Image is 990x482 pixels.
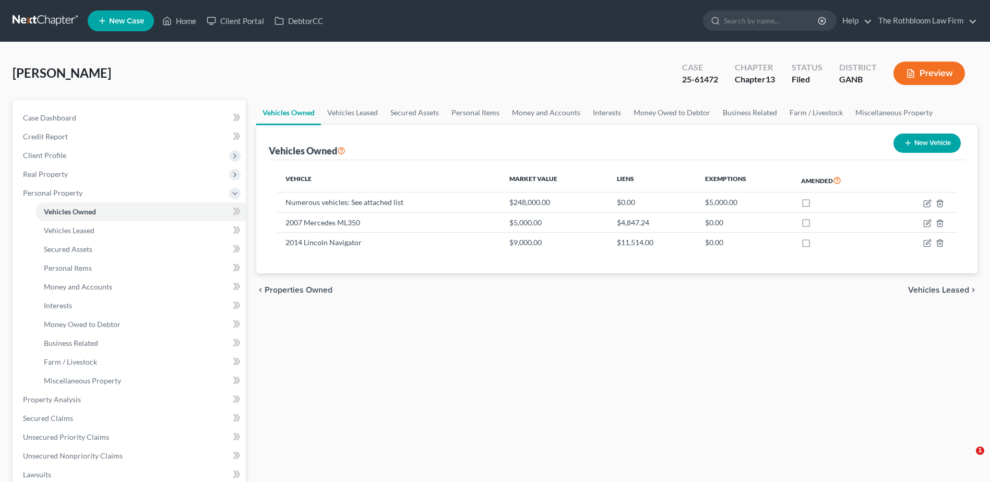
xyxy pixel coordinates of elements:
[682,74,718,86] div: 25-61472
[793,168,887,192] th: Amended
[955,447,980,472] iframe: Intercom live chat
[501,192,609,212] td: $248,000.00
[265,286,332,294] span: Properties Owned
[44,226,94,235] span: Vehicles Leased
[792,62,822,74] div: Status
[35,240,246,259] a: Secured Assets
[23,470,51,479] span: Lawsuits
[44,301,72,310] span: Interests
[23,132,68,141] span: Credit Report
[849,100,939,125] a: Miscellaneous Property
[13,65,111,80] span: [PERSON_NAME]
[256,100,321,125] a: Vehicles Owned
[35,371,246,390] a: Miscellaneous Property
[682,62,718,74] div: Case
[35,221,246,240] a: Vehicles Leased
[256,286,332,294] button: chevron_left Properties Owned
[15,409,246,428] a: Secured Claims
[35,202,246,221] a: Vehicles Owned
[837,11,872,30] a: Help
[15,447,246,465] a: Unsecured Nonpriority Claims
[15,390,246,409] a: Property Analysis
[44,339,98,347] span: Business Related
[269,11,328,30] a: DebtorCC
[735,74,775,86] div: Chapter
[23,170,68,178] span: Real Property
[697,192,793,212] td: $5,000.00
[501,212,609,232] td: $5,000.00
[908,286,977,294] button: Vehicles Leased chevron_right
[501,168,609,192] th: Market Value
[609,192,697,212] td: $0.00
[35,278,246,296] a: Money and Accounts
[23,113,76,122] span: Case Dashboard
[35,259,246,278] a: Personal Items
[35,353,246,371] a: Farm / Livestock
[445,100,506,125] a: Personal Items
[501,233,609,252] td: $9,000.00
[44,320,121,329] span: Money Owed to Debtor
[44,207,96,216] span: Vehicles Owned
[277,233,500,252] td: 2014 Lincoln Navigator
[201,11,269,30] a: Client Portal
[587,100,627,125] a: Interests
[766,74,775,84] span: 13
[44,245,92,254] span: Secured Assets
[44,357,97,366] span: Farm / Livestock
[697,233,793,252] td: $0.00
[735,62,775,74] div: Chapter
[609,212,697,232] td: $4,847.24
[15,127,246,146] a: Credit Report
[873,11,977,30] a: The Rothbloom Law Firm
[35,334,246,353] a: Business Related
[609,168,697,192] th: Liens
[384,100,445,125] a: Secured Assets
[157,11,201,30] a: Home
[321,100,384,125] a: Vehicles Leased
[44,282,112,291] span: Money and Accounts
[724,11,819,30] input: Search by name...
[792,74,822,86] div: Filed
[697,168,793,192] th: Exemptions
[44,376,121,385] span: Miscellaneous Property
[35,296,246,315] a: Interests
[839,74,877,86] div: GANB
[893,134,961,153] button: New Vehicle
[717,100,783,125] a: Business Related
[35,315,246,334] a: Money Owed to Debtor
[256,286,265,294] i: chevron_left
[23,395,81,404] span: Property Analysis
[23,151,66,160] span: Client Profile
[908,286,969,294] span: Vehicles Leased
[976,447,984,455] span: 1
[969,286,977,294] i: chevron_right
[269,144,345,157] div: Vehicles Owned
[23,432,109,441] span: Unsecured Priority Claims
[23,414,73,423] span: Secured Claims
[23,451,123,460] span: Unsecured Nonpriority Claims
[44,263,92,272] span: Personal Items
[15,109,246,127] a: Case Dashboard
[893,62,965,85] button: Preview
[627,100,717,125] a: Money Owed to Debtor
[15,428,246,447] a: Unsecured Priority Claims
[277,212,500,232] td: 2007 Mercedes ML350
[277,168,500,192] th: Vehicle
[506,100,587,125] a: Money and Accounts
[277,192,500,212] td: Numerous vehicles: See attached list
[783,100,849,125] a: Farm / Livestock
[23,188,82,197] span: Personal Property
[609,233,697,252] td: $11,514.00
[109,17,144,25] span: New Case
[839,62,877,74] div: District
[697,212,793,232] td: $0.00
